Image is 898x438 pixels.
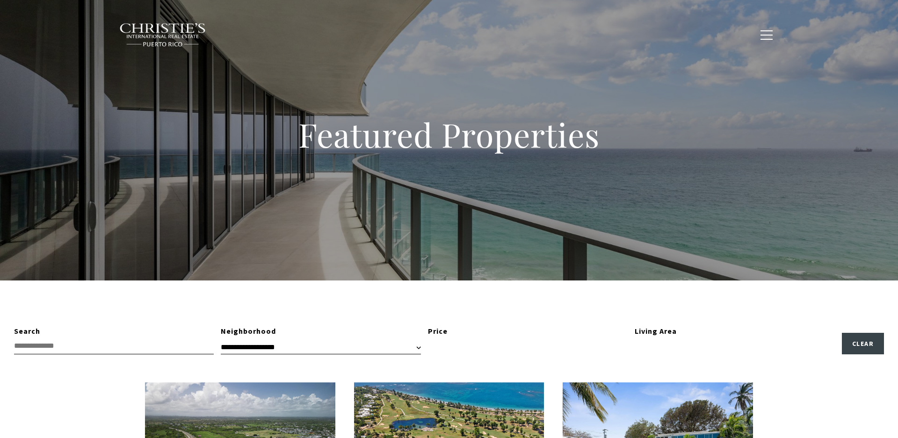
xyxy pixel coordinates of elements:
[14,325,214,337] div: Search
[221,325,420,337] div: Neighborhood
[428,325,628,337] div: Price
[635,325,834,337] div: Living Area
[119,23,206,47] img: Christie's International Real Estate black text logo
[239,114,659,155] h1: Featured Properties
[842,333,884,354] button: Clear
